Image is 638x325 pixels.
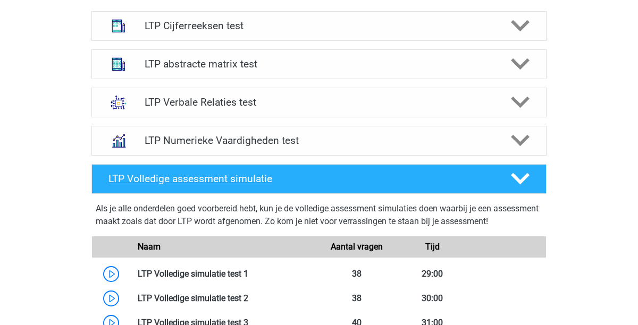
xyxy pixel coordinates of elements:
img: abstracte matrices [105,50,132,78]
a: abstracte matrices LTP abstracte matrix test [87,49,551,79]
h4: LTP Volledige assessment simulatie [108,173,493,185]
div: LTP Volledige simulatie test 2 [130,292,319,305]
div: Naam [130,241,319,253]
a: LTP Volledige assessment simulatie [87,164,551,194]
img: analogieen [105,89,132,116]
div: Aantal vragen [319,241,394,253]
div: Als je alle onderdelen goed voorbereid hebt, kun je de volledige assessment simulaties doen waarb... [96,202,542,232]
div: Tijd [394,241,470,253]
h4: LTP Verbale Relaties test [145,96,493,108]
a: analogieen LTP Verbale Relaties test [87,88,551,117]
a: cijferreeksen LTP Cijferreeksen test [87,11,551,41]
h4: LTP Numerieke Vaardigheden test [145,134,493,147]
h4: LTP Cijferreeksen test [145,20,493,32]
img: cijferreeksen [105,12,132,40]
h4: LTP abstracte matrix test [145,58,493,70]
a: numeriek redeneren LTP Numerieke Vaardigheden test [87,126,551,156]
img: numeriek redeneren [105,127,132,155]
div: LTP Volledige simulatie test 1 [130,268,319,280]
